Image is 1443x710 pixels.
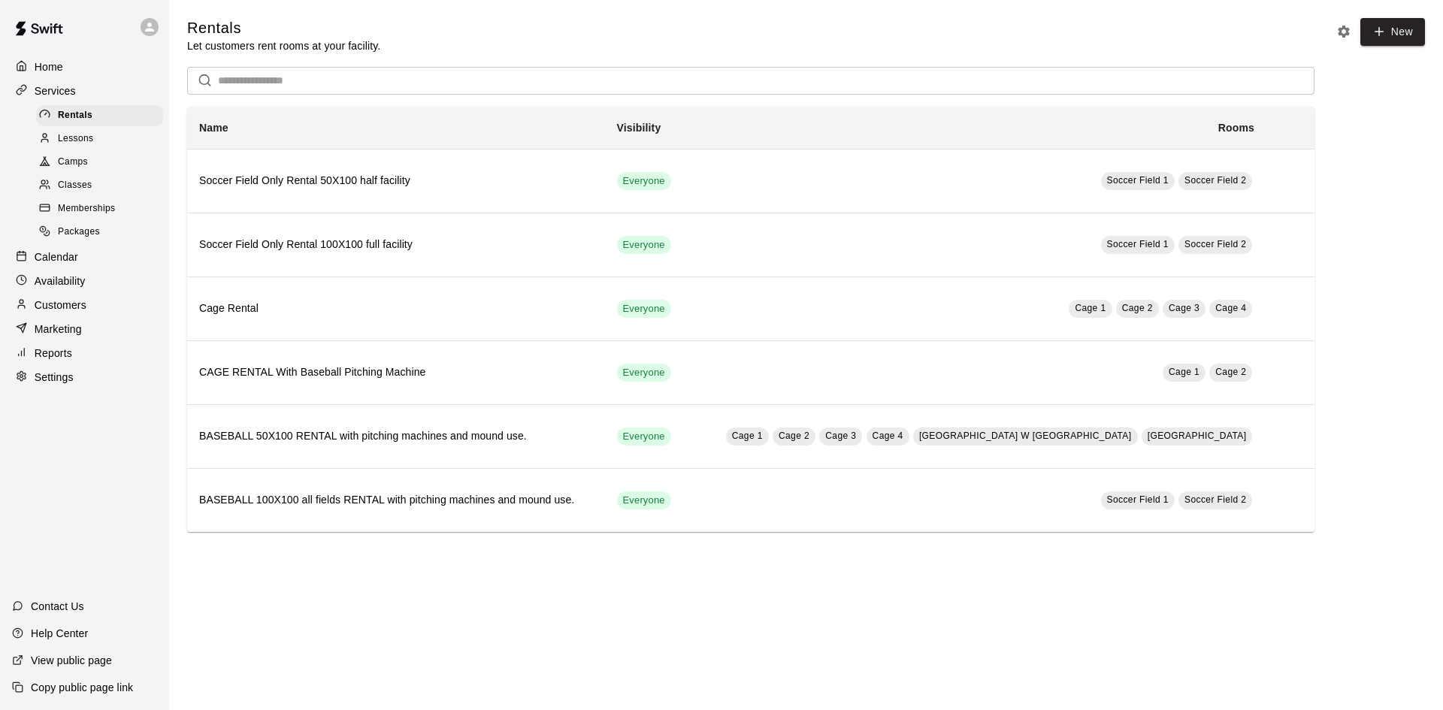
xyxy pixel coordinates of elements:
[36,221,169,244] a: Packages
[35,273,86,289] p: Availability
[199,301,593,317] h6: Cage Rental
[617,491,671,509] div: This service is visible to all of your customers
[36,151,169,174] a: Camps
[12,80,157,102] a: Services
[187,38,380,53] p: Let customers rent rooms at your facility.
[1075,303,1106,313] span: Cage 1
[58,178,92,193] span: Classes
[35,249,78,264] p: Calendar
[36,198,169,221] a: Memberships
[12,56,157,78] a: Home
[12,270,157,292] a: Availability
[617,238,671,252] span: Everyone
[617,366,671,380] span: Everyone
[36,128,163,150] div: Lessons
[199,237,593,253] h6: Soccer Field Only Rental 100X100 full facility
[1218,122,1254,134] b: Rooms
[617,302,671,316] span: Everyone
[617,364,671,382] div: This service is visible to all of your customers
[1122,303,1153,313] span: Cage 2
[1169,303,1199,313] span: Cage 3
[779,431,809,441] span: Cage 2
[1107,239,1169,249] span: Soccer Field 1
[1333,20,1355,43] button: Rental settings
[617,428,671,446] div: This service is visible to all of your customers
[36,152,163,173] div: Camps
[617,172,671,190] div: This service is visible to all of your customers
[12,318,157,340] a: Marketing
[1184,494,1246,505] span: Soccer Field 2
[617,430,671,444] span: Everyone
[58,225,100,240] span: Packages
[187,107,1314,532] table: simple table
[35,59,63,74] p: Home
[199,364,593,381] h6: CAGE RENTAL With Baseball Pitching Machine
[873,431,903,441] span: Cage 4
[1360,18,1425,46] a: New
[35,298,86,313] p: Customers
[1215,303,1246,313] span: Cage 4
[1107,494,1169,505] span: Soccer Field 1
[36,198,163,219] div: Memberships
[12,342,157,364] a: Reports
[617,300,671,318] div: This service is visible to all of your customers
[12,294,157,316] a: Customers
[35,346,72,361] p: Reports
[58,201,115,216] span: Memberships
[617,236,671,254] div: This service is visible to all of your customers
[58,131,94,147] span: Lessons
[1215,367,1246,377] span: Cage 2
[732,431,763,441] span: Cage 1
[1107,175,1169,186] span: Soccer Field 1
[36,104,169,127] a: Rentals
[617,174,671,189] span: Everyone
[919,431,1132,441] span: [GEOGRAPHIC_DATA] W [GEOGRAPHIC_DATA]
[199,173,593,189] h6: Soccer Field Only Rental 50X100 half facility
[31,653,112,668] p: View public page
[36,127,169,150] a: Lessons
[35,370,74,385] p: Settings
[12,246,157,268] a: Calendar
[58,108,92,123] span: Rentals
[58,155,88,170] span: Camps
[31,680,133,695] p: Copy public page link
[36,174,169,198] a: Classes
[825,431,856,441] span: Cage 3
[1184,239,1246,249] span: Soccer Field 2
[199,492,593,509] h6: BASEBALL 100X100 all fields RENTAL with pitching machines and mound use.
[36,222,163,243] div: Packages
[187,18,380,38] h5: Rentals
[35,83,76,98] p: Services
[31,626,88,641] p: Help Center
[36,105,163,126] div: Rentals
[36,175,163,196] div: Classes
[31,599,84,614] p: Contact Us
[617,494,671,508] span: Everyone
[617,122,661,134] b: Visibility
[199,428,593,445] h6: BASEBALL 50X100 RENTAL with pitching machines and mound use.
[199,122,228,134] b: Name
[1169,367,1199,377] span: Cage 1
[12,366,157,388] a: Settings
[35,322,82,337] p: Marketing
[1148,431,1247,441] span: [GEOGRAPHIC_DATA]
[1184,175,1246,186] span: Soccer Field 2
